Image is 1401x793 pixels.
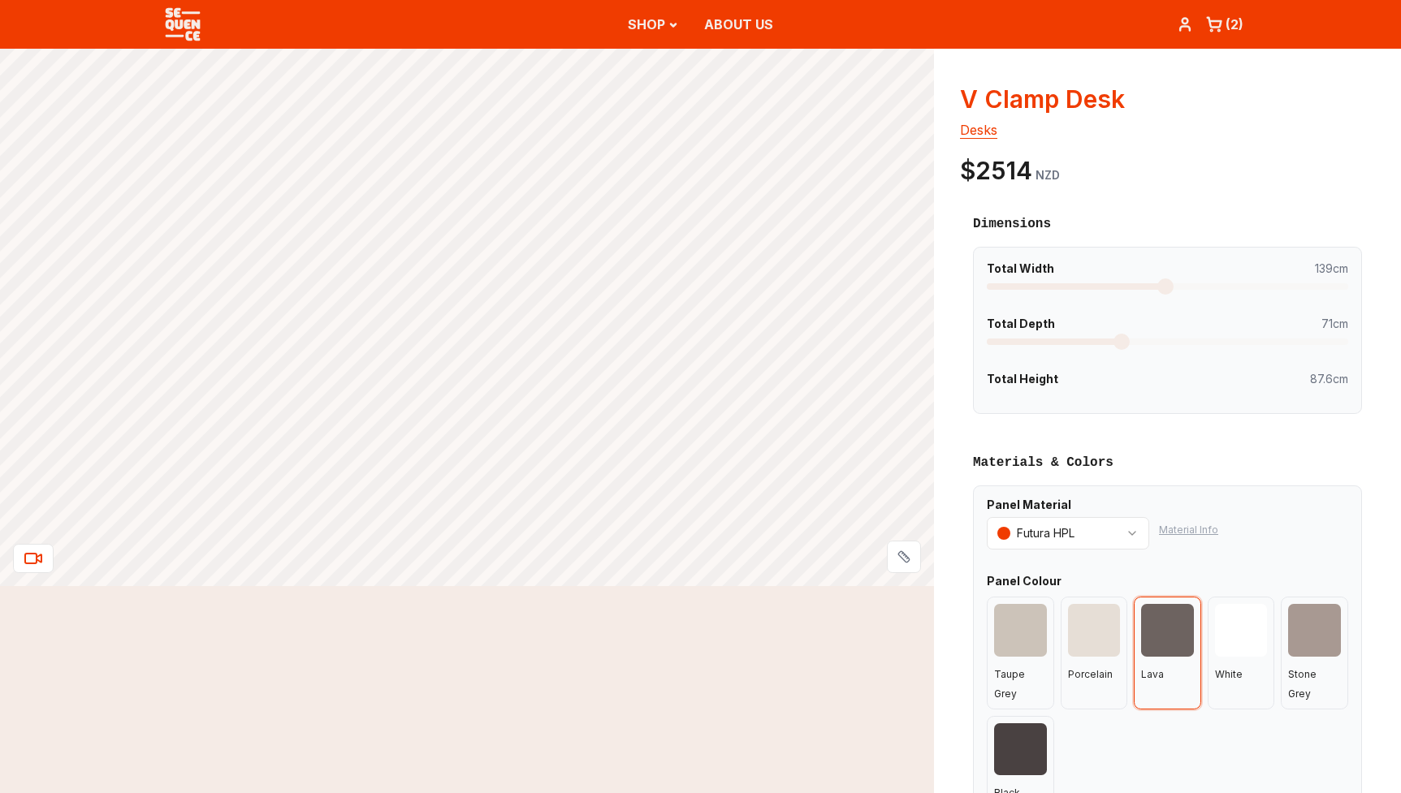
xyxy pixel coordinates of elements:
span: Stone Grey [1288,668,1317,700]
h3: Materials & Colors [973,453,1362,472]
strong: Total Width [987,261,1054,277]
strong: Total Height [987,371,1058,387]
a: ABOUT US [704,16,773,32]
span: Lava [1141,668,1164,680]
b: Panel Colour [987,574,1062,588]
span: Taupe Grey [994,668,1025,700]
div: $2514 [960,156,1032,185]
strong: Total Depth [987,316,1055,332]
button: SHOP [628,2,678,47]
h3: Dimensions [973,214,1362,234]
span: White [1215,668,1243,680]
div: ( 2 ) [1226,15,1243,34]
h3: V Clamp Desk [960,84,1375,114]
span: Porcelain [1068,668,1113,680]
span: 87.6cm [1310,371,1348,387]
span: 139cm [1315,261,1348,277]
b: Panel Material [987,498,1071,511]
a: desks [960,122,997,138]
span: 71cm [1321,316,1348,332]
button: Material Info [1159,524,1218,537]
div: NZD [1036,167,1060,183]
